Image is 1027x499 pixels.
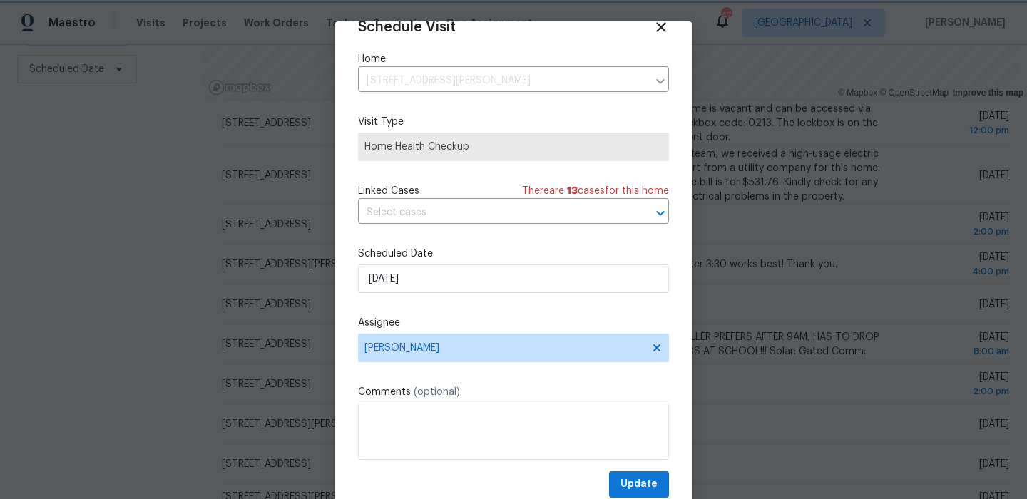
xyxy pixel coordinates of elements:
[358,20,456,34] span: Schedule Visit
[358,264,669,293] input: M/D/YYYY
[358,385,669,399] label: Comments
[358,202,629,224] input: Select cases
[620,475,658,493] span: Update
[358,316,669,330] label: Assignee
[414,387,460,397] span: (optional)
[358,70,648,92] input: Enter in an address
[522,184,669,198] span: There are case s for this home
[364,140,663,154] span: Home Health Checkup
[653,19,669,35] span: Close
[358,247,669,261] label: Scheduled Date
[358,52,669,66] label: Home
[364,342,644,354] span: [PERSON_NAME]
[358,115,669,129] label: Visit Type
[650,203,670,223] button: Open
[567,186,578,196] span: 13
[609,471,669,498] button: Update
[358,184,419,198] span: Linked Cases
